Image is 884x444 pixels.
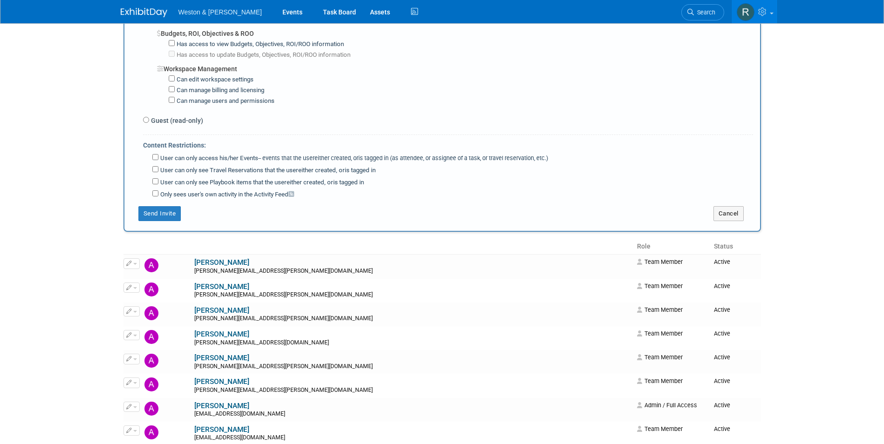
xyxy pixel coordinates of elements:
[637,402,697,409] span: Admin / Full Access
[121,8,167,17] img: ExhibitDay
[258,155,548,161] span: -- events that the user is tagged in (as attendee, or assignee of a task, or travel reservation, ...
[694,9,715,16] span: Search
[637,425,683,432] span: Team Member
[194,291,631,299] div: [PERSON_NAME][EMAIL_ADDRESS][PERSON_NAME][DOMAIN_NAME]
[315,155,358,161] span: either created, or
[138,206,181,221] button: Send Invite
[637,354,683,361] span: Team Member
[637,377,683,384] span: Team Member
[287,179,333,186] span: either created, or
[194,434,631,442] div: [EMAIL_ADDRESS][DOMAIN_NAME]
[194,377,249,386] a: [PERSON_NAME]
[681,4,724,20] a: Search
[158,166,376,175] label: User can only see Travel Reservations that the user is tagged in
[637,258,683,265] span: Team Member
[194,306,249,315] a: [PERSON_NAME]
[144,425,158,439] img: Amy Patton
[714,306,730,313] span: Active
[637,330,683,337] span: Team Member
[144,283,158,296] img: Alex Dwyer
[714,377,730,384] span: Active
[714,258,730,265] span: Active
[194,258,249,267] a: [PERSON_NAME]
[714,402,730,409] span: Active
[144,402,158,416] img: Amelia Smith
[194,402,249,410] a: [PERSON_NAME]
[175,51,350,60] label: Has access to update Budgets, Objectives, ROI/ROO information
[175,97,274,106] label: Can manage users and permissions
[157,60,753,74] div: Workspace Management
[194,283,249,291] a: [PERSON_NAME]
[637,283,683,289] span: Team Member
[714,283,730,289] span: Active
[194,387,631,394] div: [PERSON_NAME][EMAIL_ADDRESS][PERSON_NAME][DOMAIN_NAME]
[144,377,158,391] img: Amanda Gittings
[144,258,158,272] img: Aaron Kearnan
[158,178,364,187] label: User can only see Playbook items that the user is tagged in
[158,154,548,163] label: User can only access his/her Events
[158,190,294,199] label: Only sees user's own activity in the Activity Feed
[714,425,730,432] span: Active
[175,75,254,84] label: Can edit workspace settings
[194,354,249,362] a: [PERSON_NAME]
[633,239,710,255] th: Role
[194,410,631,418] div: [EMAIL_ADDRESS][DOMAIN_NAME]
[194,268,631,275] div: [PERSON_NAME][EMAIL_ADDRESS][PERSON_NAME][DOMAIN_NAME]
[194,315,631,323] div: [PERSON_NAME][EMAIL_ADDRESS][PERSON_NAME][DOMAIN_NAME]
[714,354,730,361] span: Active
[175,86,264,95] label: Can manage billing and licensing
[194,425,249,434] a: [PERSON_NAME]
[178,8,262,16] span: Weston & [PERSON_NAME]
[637,306,683,313] span: Team Member
[144,354,158,368] img: Allie Goldberg
[194,363,631,370] div: [PERSON_NAME][EMAIL_ADDRESS][PERSON_NAME][DOMAIN_NAME]
[149,116,203,125] label: Guest (read-only)
[143,135,753,152] div: Content Restrictions:
[737,3,754,21] img: Roberta Sinclair
[298,167,345,174] span: either created, or
[710,239,761,255] th: Status
[144,306,158,320] img: Alex Simpson
[194,330,249,338] a: [PERSON_NAME]
[157,24,753,38] div: Budgets, ROI, Objectives & ROO
[714,330,730,337] span: Active
[713,206,744,221] button: Cancel
[194,339,631,347] div: [PERSON_NAME][EMAIL_ADDRESS][DOMAIN_NAME]
[175,40,344,49] label: Has access to view Budgets, Objectives, ROI/ROO information
[144,330,158,344] img: Alexandra Gaspar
